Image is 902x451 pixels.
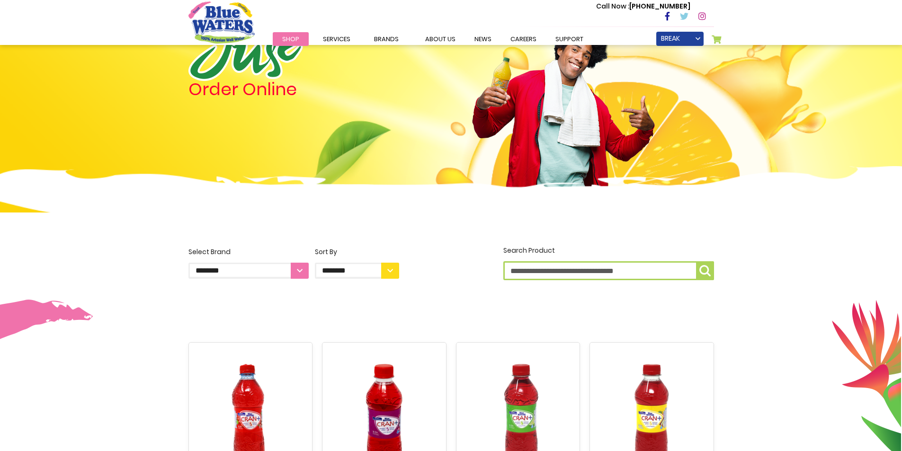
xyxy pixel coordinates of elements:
a: News [465,32,501,46]
span: Shop [282,35,299,44]
p: [PHONE_NUMBER] [596,1,690,11]
a: about us [416,32,465,46]
a: support [546,32,593,46]
label: Search Product [503,246,714,280]
a: store logo [188,1,255,43]
a: BREAK THROUGH BUSINESS SOLUTIONS LTD [656,32,704,46]
div: Sort By [315,247,399,257]
span: Brands [374,35,399,44]
img: search-icon.png [699,265,711,276]
button: Search Product [696,261,714,280]
span: Call Now : [596,1,629,11]
input: Search Product [503,261,714,280]
span: Services [323,35,350,44]
select: Sort By [315,263,399,279]
a: careers [501,32,546,46]
select: Select Brand [188,263,309,279]
label: Select Brand [188,247,309,279]
img: logo [188,17,303,81]
h4: Order Online [188,81,399,98]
